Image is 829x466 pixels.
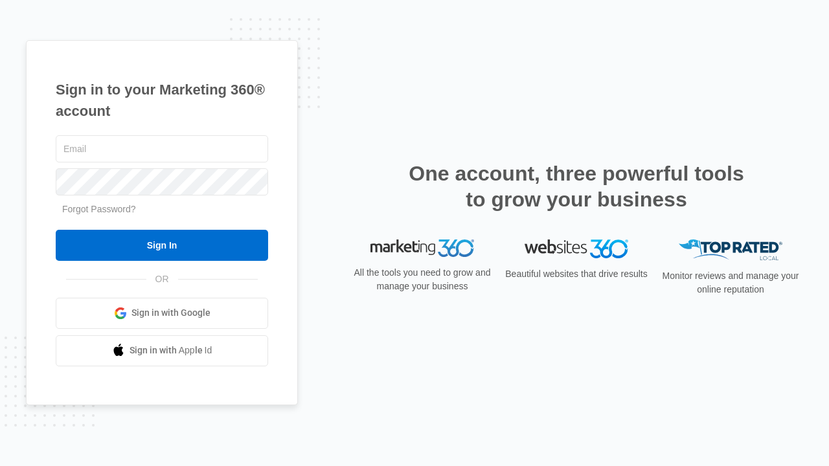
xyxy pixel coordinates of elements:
[131,306,210,320] span: Sign in with Google
[62,204,136,214] a: Forgot Password?
[130,344,212,357] span: Sign in with Apple Id
[370,239,474,258] img: Marketing 360
[525,239,628,258] img: Websites 360
[504,267,649,281] p: Beautiful websites that drive results
[146,272,178,286] span: OR
[679,239,782,261] img: Top Rated Local
[56,79,268,122] h1: Sign in to your Marketing 360® account
[658,269,803,296] p: Monitor reviews and manage your online reputation
[56,135,268,162] input: Email
[350,266,495,293] p: All the tools you need to grow and manage your business
[56,230,268,261] input: Sign In
[405,161,748,212] h2: One account, three powerful tools to grow your business
[56,335,268,366] a: Sign in with Apple Id
[56,298,268,329] a: Sign in with Google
